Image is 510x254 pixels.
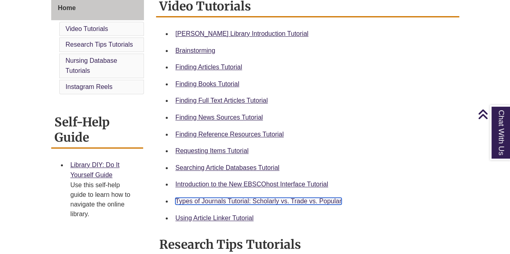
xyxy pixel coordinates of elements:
[66,83,113,90] a: Instagram Reels
[66,41,133,48] a: Research Tips Tutorials
[51,112,144,149] h2: Self-Help Guide
[175,164,279,171] a: Searching Article Databases Tutorial
[66,57,117,74] a: Nursing Database Tutorials
[175,131,284,138] a: Finding Reference Resources Tutorial
[175,81,239,87] a: Finding Books Tutorial
[478,109,508,120] a: Back to Top
[175,198,341,204] a: Types of Journals Tutorial: Scholarly vs. Trade vs. Popular
[175,64,242,70] a: Finding Articles Tutorial
[175,47,215,54] a: Brainstorming
[175,30,308,37] a: [PERSON_NAME] Library Introduction Tutorial
[71,180,137,219] div: Use this self-help guide to learn how to navigate the online library.
[175,215,254,221] a: Using Article Linker Tutorial
[66,25,108,32] a: Video Tutorials
[175,114,263,121] a: Finding News Sources Tutorial
[175,181,328,188] a: Introduction to the New EBSCOhost Interface Tutorial
[175,147,248,154] a: Requesting Items Tutorial
[175,97,268,104] a: Finding Full Text Articles Tutorial
[58,4,76,11] span: Home
[71,161,120,179] a: Library DIY: Do It Yourself Guide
